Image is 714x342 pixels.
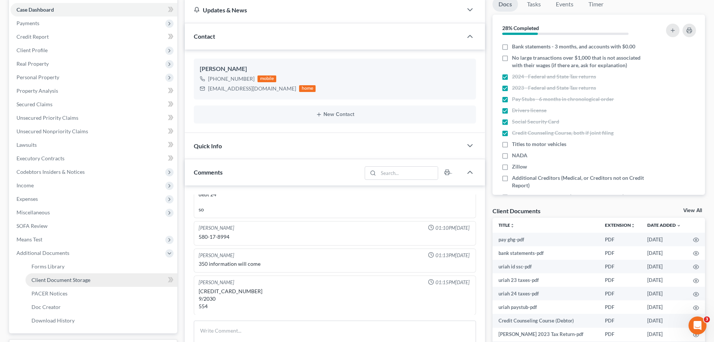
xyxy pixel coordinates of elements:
[16,47,48,53] span: Client Profile
[25,300,177,314] a: Doc Creator
[492,260,599,273] td: uriah id ssc-pdf
[492,287,599,300] td: uriah 24 taxes-pdf
[641,314,687,327] td: [DATE]
[25,314,177,327] a: Download History
[512,140,566,148] span: Titles to motor vehicles
[16,155,64,161] span: Executory Contracts
[502,25,539,31] strong: 28% Completed
[16,209,50,215] span: Miscellaneous
[199,224,234,232] div: [PERSON_NAME]
[512,152,527,159] span: NADA
[492,273,599,287] td: uriah 23 taxes-pdf
[492,246,599,260] td: bank statements-pdf
[512,129,614,137] span: Credit Counseling Course, both if joint filing
[200,65,470,74] div: [PERSON_NAME]
[194,6,454,14] div: Updates & News
[10,84,177,98] a: Property Analysis
[512,193,624,200] span: Petition - Wet Signature (done in office meeting)
[512,73,596,80] span: 2024 - Federal and State Tax returns
[31,304,61,310] span: Doc Creator
[510,223,515,228] i: unfold_more
[199,288,471,310] div: [CREDIT_CARD_NUMBER] 9/2030 554
[199,279,234,286] div: [PERSON_NAME]
[641,287,687,300] td: [DATE]
[641,246,687,260] td: [DATE]
[677,223,681,228] i: expand_more
[512,95,614,103] span: Pay Stubs - 6 months in chronological order
[16,182,34,188] span: Income
[194,142,222,149] span: Quick Info
[31,263,64,270] span: Forms Library
[208,85,296,92] div: [EMAIL_ADDRESS][DOMAIN_NAME]
[599,300,641,314] td: PDF
[605,222,635,228] a: Extensionunfold_more
[194,169,223,176] span: Comments
[10,98,177,111] a: Secured Claims
[599,260,641,273] td: PDF
[299,85,316,92] div: home
[631,223,635,228] i: unfold_more
[599,233,641,246] td: PDF
[16,20,39,26] span: Payments
[599,328,641,341] td: PDF
[31,317,75,324] span: Download History
[599,273,641,287] td: PDF
[10,111,177,125] a: Unsecured Priority Claims
[492,300,599,314] td: uriah paystub-pdf
[16,101,52,107] span: Secured Claims
[16,142,37,148] span: Lawsuits
[492,314,599,327] td: Credit Counseling Course (Debtor)
[10,3,177,17] a: Case Dashboard
[10,125,177,138] a: Unsecured Nonpriority Claims
[512,107,546,114] span: Drivers license
[25,287,177,300] a: PACER Notices
[199,252,234,259] div: [PERSON_NAME]
[16,236,42,243] span: Means Test
[641,260,687,273] td: [DATE]
[257,75,276,82] div: mobile
[641,273,687,287] td: [DATE]
[10,152,177,165] a: Executory Contracts
[31,290,67,297] span: PACER Notices
[512,84,596,92] span: 2023 - Federal and State Tax returns
[492,328,599,341] td: [PERSON_NAME] 2023 Tax Return-pdf
[599,287,641,300] td: PDF
[16,33,49,40] span: Credit Report
[498,222,515,228] a: Titleunfold_more
[512,118,559,125] span: Social Security Card
[16,169,85,175] span: Codebtors Insiders & Notices
[16,87,58,94] span: Property Analysis
[200,111,470,118] button: New Contact
[599,314,641,327] td: PDF
[199,260,471,268] div: 350 information will come
[512,54,645,69] span: No large transactions over $1,000 that is not associated with their wages (if there are, ask for ...
[436,279,470,286] span: 01:15PM[DATE]
[599,246,641,260] td: PDF
[194,33,215,40] span: Contact
[10,138,177,152] a: Lawsuits
[31,277,90,283] span: Client Document Storage
[683,208,702,213] a: View All
[436,252,470,259] span: 01:13PM[DATE]
[16,250,69,256] span: Additional Documents
[641,233,687,246] td: [DATE]
[16,74,59,80] span: Personal Property
[10,30,177,44] a: Credit Report
[25,273,177,287] a: Client Document Storage
[436,224,470,232] span: 01:10PM[DATE]
[641,328,687,341] td: [DATE]
[704,316,710,322] span: 3
[16,115,78,121] span: Unsecured Priority Claims
[16,128,88,134] span: Unsecured Nonpriority Claims
[10,219,177,233] a: SOFA Review
[512,43,635,50] span: Bank statements - 3 months, and accounts with $0.00
[379,167,438,179] input: Search...
[25,260,177,273] a: Forms Library
[512,174,645,189] span: Additional Creditors (Medical, or Creditors not on Credit Report)
[16,223,48,229] span: SOFA Review
[647,222,681,228] a: Date Added expand_more
[16,196,38,202] span: Expenses
[641,300,687,314] td: [DATE]
[208,75,254,83] div: [PHONE_NUMBER]
[16,6,54,13] span: Case Dashboard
